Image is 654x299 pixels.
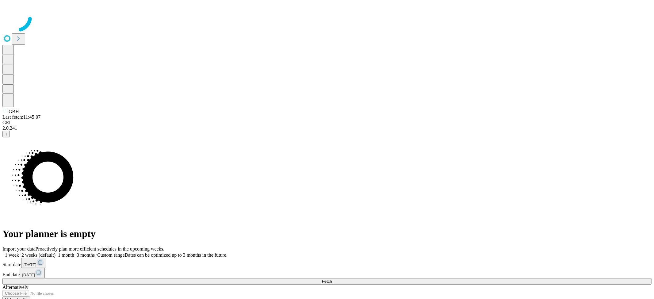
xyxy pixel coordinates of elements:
button: [DATE] [21,258,46,268]
span: Dates can be optimized up to 3 months in the future. [125,252,228,258]
button: T [2,131,10,137]
span: 1 week [5,252,19,258]
span: Last fetch: 11:45:07 [2,114,40,120]
div: End date [2,268,652,278]
div: 2.0.241 [2,125,652,131]
span: T [5,132,7,136]
span: [DATE] [22,273,35,277]
span: [DATE] [24,263,36,267]
span: Fetch [322,279,332,284]
span: Proactively plan more efficient schedules in the upcoming weeks. [36,246,164,251]
span: GBH [9,109,19,114]
span: Alternatively [2,285,28,290]
span: 3 months [77,252,95,258]
div: GEI [2,120,652,125]
div: Start date [2,258,652,268]
span: Custom range [97,252,124,258]
span: 2 weeks (default) [21,252,55,258]
span: Import your data [2,246,36,251]
span: 1 month [58,252,74,258]
button: Fetch [2,278,652,285]
button: [DATE] [20,268,45,278]
h1: Your planner is empty [2,228,652,240]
